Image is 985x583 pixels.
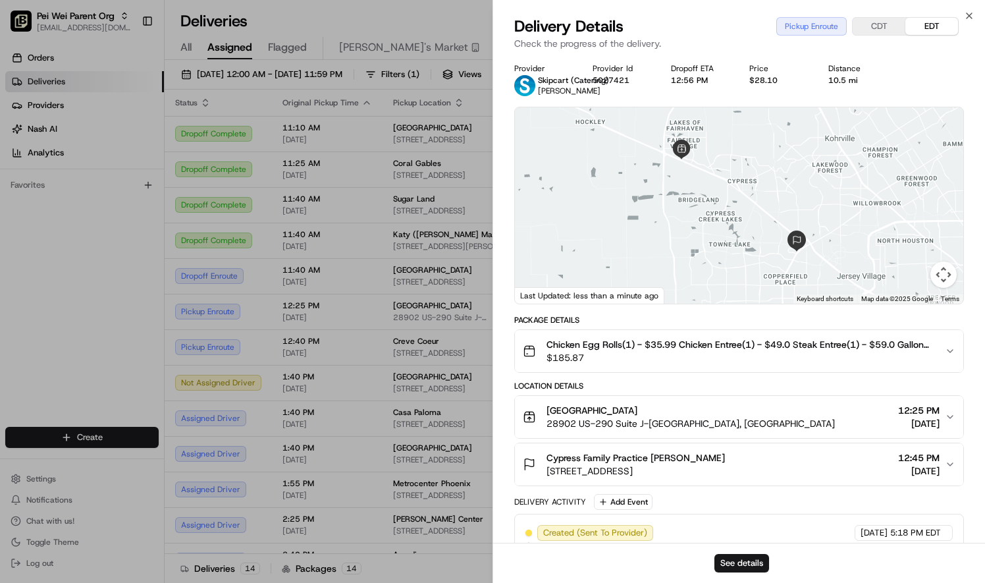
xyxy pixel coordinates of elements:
[514,381,964,391] div: Location Details
[106,185,217,209] a: 💻API Documentation
[861,527,888,539] span: [DATE]
[515,330,963,372] button: Chicken Egg Rolls(1) - $35.99 Chicken Entree(1) - $49.0 Steak Entree(1) - $59.0 Gallon Mandarin T...
[861,295,933,302] span: Map data ©2025 Google
[538,75,609,86] span: Skipcart (Catering)
[890,527,941,539] span: 5:18 PM EDT
[593,75,629,86] button: 5027421
[898,451,940,464] span: 12:45 PM
[749,75,807,86] div: $28.10
[797,294,853,304] button: Keyboard shortcuts
[8,185,106,209] a: 📗Knowledge Base
[515,396,963,438] button: [GEOGRAPHIC_DATA]28902 US-290 Suite J-[GEOGRAPHIC_DATA], [GEOGRAPHIC_DATA]12:25 PM[DATE]
[131,223,159,233] span: Pylon
[546,464,725,478] span: [STREET_ADDRESS]
[853,18,905,35] button: CDT
[111,192,122,202] div: 💻
[671,75,728,86] div: 12:56 PM
[538,86,600,96] span: [PERSON_NAME]
[514,497,586,507] div: Delivery Activity
[898,417,940,430] span: [DATE]
[224,129,240,145] button: Start new chat
[13,13,40,39] img: Nash
[514,75,535,96] img: profile_skipcart_partner.png
[13,125,37,149] img: 1736555255976-a54dd68f-1ca7-489b-9aae-adbdc363a1c4
[749,63,807,74] div: Price
[543,527,647,539] span: Created (Sent To Provider)
[34,84,217,98] input: Clear
[898,404,940,417] span: 12:25 PM
[45,138,167,149] div: We're available if you need us!
[514,63,572,74] div: Provider
[546,338,934,351] span: Chicken Egg Rolls(1) - $35.99 Chicken Entree(1) - $49.0 Steak Entree(1) - $59.0 Gallon Mandarin T...
[518,287,562,304] a: Open this area in Google Maps (opens a new window)
[930,262,957,288] button: Map camera controls
[593,63,650,74] div: Provider Id
[514,315,964,325] div: Package Details
[13,192,24,202] div: 📗
[546,417,835,430] span: 28902 US-290 Suite J-[GEOGRAPHIC_DATA], [GEOGRAPHIC_DATA]
[124,190,211,204] span: API Documentation
[714,554,769,572] button: See details
[26,190,101,204] span: Knowledge Base
[898,464,940,478] span: [DATE]
[905,18,958,35] button: EDT
[514,16,624,37] span: Delivery Details
[515,287,664,304] div: Last Updated: less than a minute ago
[515,443,963,486] button: Cypress Family Practice [PERSON_NAME][STREET_ADDRESS]12:45 PM[DATE]
[13,52,240,73] p: Welcome 👋
[546,404,637,417] span: [GEOGRAPHIC_DATA]
[93,222,159,233] a: Powered byPylon
[671,63,728,74] div: Dropoff ETA
[546,451,725,464] span: Cypress Family Practice [PERSON_NAME]
[941,295,959,302] a: Terms
[828,75,886,86] div: 10.5 mi
[546,351,934,364] span: $185.87
[514,37,964,50] p: Check the progress of the delivery.
[45,125,216,138] div: Start new chat
[594,494,652,510] button: Add Event
[518,287,562,304] img: Google
[828,63,886,74] div: Distance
